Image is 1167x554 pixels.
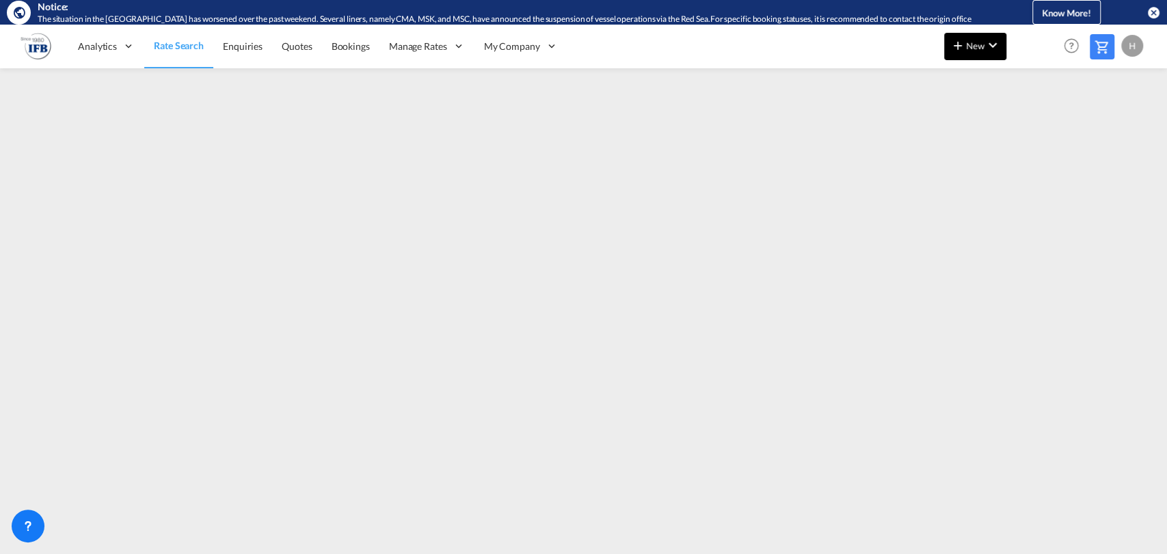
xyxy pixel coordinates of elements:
[1060,34,1090,59] div: Help
[1121,35,1143,57] div: H
[12,5,26,19] md-icon: icon-earth
[474,24,567,68] div: My Company
[1060,34,1083,57] span: Help
[213,24,272,68] a: Enquiries
[944,33,1006,60] button: icon-plus 400-fgNewicon-chevron-down
[282,40,312,52] span: Quotes
[389,40,447,53] span: Manage Rates
[223,40,263,52] span: Enquiries
[1042,8,1091,18] span: Know More!
[950,40,1001,51] span: New
[78,40,117,53] span: Analytics
[1146,5,1160,19] button: icon-close-circle
[379,24,474,68] div: Manage Rates
[484,40,540,53] span: My Company
[21,31,51,61] img: b628ab10256c11eeb52753acbc15d091.png
[332,40,370,52] span: Bookings
[154,40,204,51] span: Rate Search
[68,24,144,68] div: Analytics
[144,24,213,68] a: Rate Search
[272,24,321,68] a: Quotes
[950,37,966,53] md-icon: icon-plus 400-fg
[322,24,379,68] a: Bookings
[38,14,987,25] div: The situation in the Red Sea has worsened over the past weekend. Several liners, namely CMA, MSK,...
[984,37,1001,53] md-icon: icon-chevron-down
